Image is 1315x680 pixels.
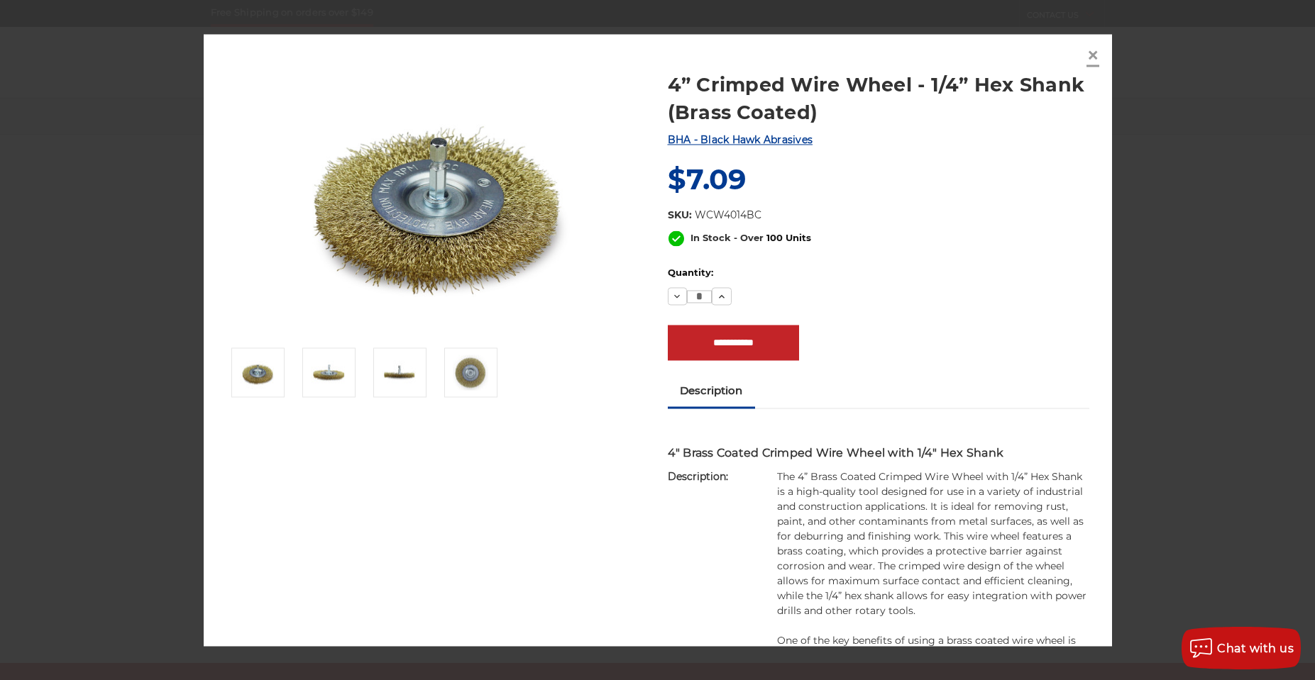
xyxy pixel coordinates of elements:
img: 4 inch brass coated crimped wire wheel [240,355,275,390]
img: 4" crimped wire wheel with hex shank, brass coated [311,355,346,390]
label: Quantity: [668,266,1090,280]
img: 4 inch brass coated crimped wire wheel [295,56,578,340]
a: Close [1082,45,1104,67]
dd: WCW4014BC [695,208,761,223]
span: In Stock [690,232,731,243]
span: Units [786,232,811,243]
span: × [1086,42,1099,69]
a: BHA - Black Hawk Abrasives [668,133,813,146]
button: Chat with us [1182,627,1301,669]
a: Description [668,375,756,406]
h3: 4" Brass Coated Crimped Wire Wheel with 1/4" Hex Shank [668,445,1090,462]
dt: SKU: [668,208,692,223]
img: hex shank 4 inch brass coated wire wheel [382,355,417,390]
img: crimped brass coated wire wheel 4" x 1/4" [453,355,488,390]
span: Chat with us [1217,642,1294,655]
span: $7.09 [668,162,746,196]
span: - Over [734,232,764,243]
strong: Description: [668,471,728,484]
span: 100 [766,232,783,243]
a: 4” Crimped Wire Wheel - 1/4” Hex Shank (Brass Coated) [668,71,1090,126]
